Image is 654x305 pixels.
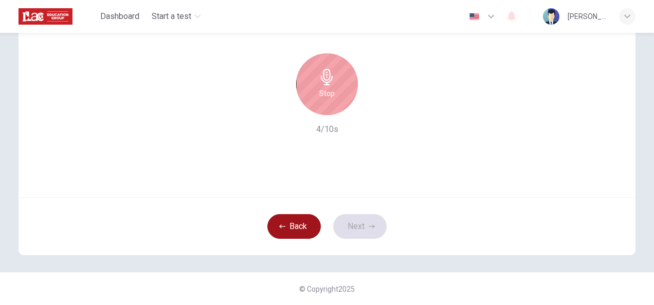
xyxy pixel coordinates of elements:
img: ILAC logo [19,6,72,27]
a: ILAC logo [19,6,96,27]
div: [PERSON_NAME] [568,10,607,23]
span: © Copyright 2025 [299,285,355,293]
span: Dashboard [100,10,139,23]
h6: Stop [319,87,335,100]
button: Back [267,214,321,239]
span: Start a test [152,10,191,23]
button: Start a test [148,7,205,26]
button: Dashboard [96,7,143,26]
img: Profile picture [543,8,559,25]
img: en [468,13,481,21]
h6: 4/10s [316,123,338,136]
button: Stop [296,53,358,115]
